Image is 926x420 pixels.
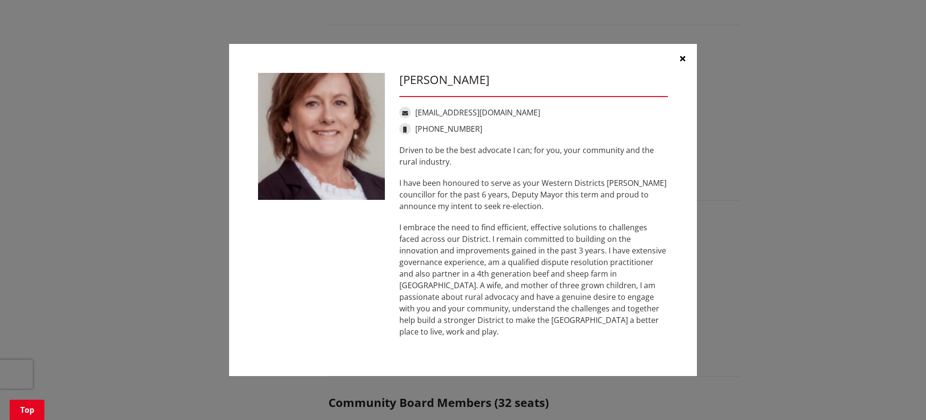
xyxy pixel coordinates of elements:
[258,73,385,200] img: WO-W-WD__EYRE_C__6piwf
[399,73,668,87] h3: [PERSON_NAME]
[882,379,916,414] iframe: Messenger Launcher
[399,222,668,337] p: I embrace the need to find efficient, effective solutions to challenges faced across our District...
[415,107,540,118] a: [EMAIL_ADDRESS][DOMAIN_NAME]
[10,400,44,420] a: Top
[399,177,668,212] p: I have been honoured to serve as your Western Districts [PERSON_NAME] councillor for the past 6 y...
[415,124,482,134] a: [PHONE_NUMBER]
[399,144,668,168] p: Driven to be the best advocate I can; for you, your community and the rural industry.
